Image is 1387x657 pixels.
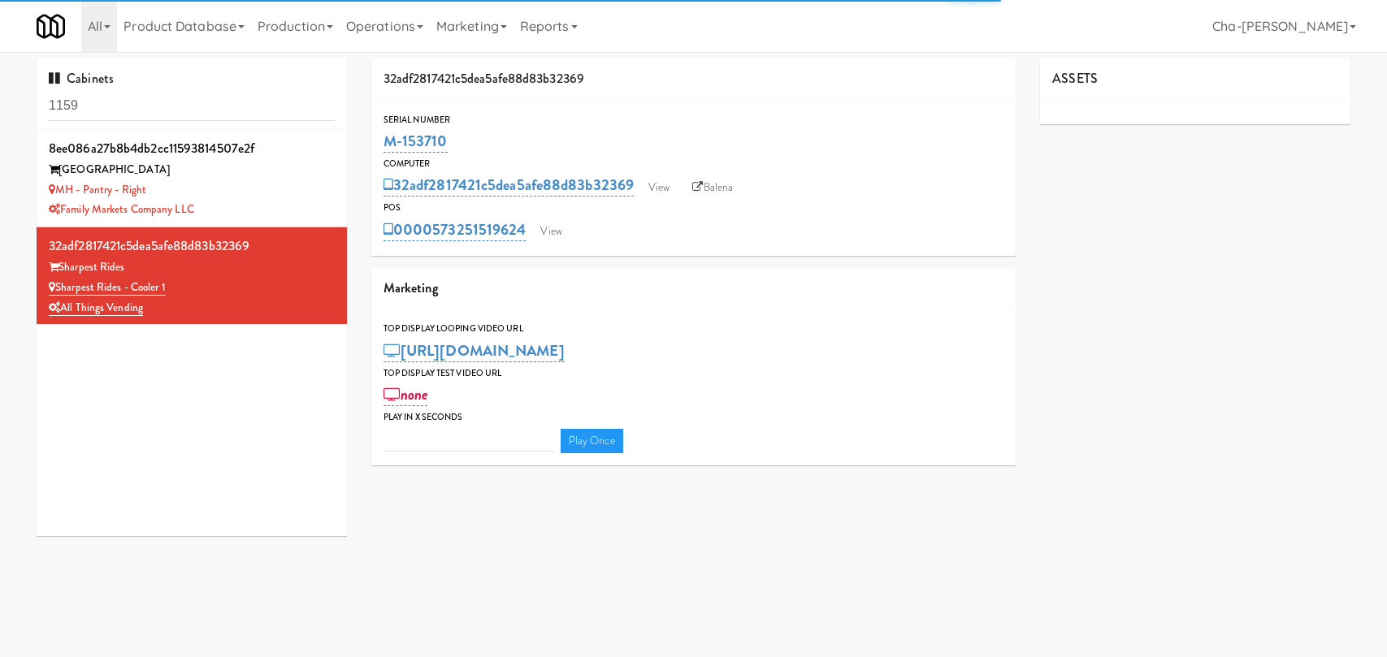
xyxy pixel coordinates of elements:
[49,201,194,217] a: Family Markets Company LLC
[640,175,678,200] a: View
[384,279,438,297] span: Marketing
[49,234,335,258] div: 32adf2817421c5dea5afe88d83b32369
[37,227,347,324] li: 32adf2817421c5dea5afe88d83b32369Sharpest Rides Sharpest Rides - Cooler 1All Things Vending
[384,218,527,241] a: 0000573251519624
[1052,69,1098,88] span: ASSETS
[384,383,428,406] a: none
[384,112,1004,128] div: Serial Number
[49,182,146,197] a: MH - Pantry - Right
[37,130,347,227] li: 8ee086a27b8b4db2cc11593814507e2f[GEOGRAPHIC_DATA] MH - Pantry - RightFamily Markets Company LLC
[49,160,335,180] div: [GEOGRAPHIC_DATA]
[49,257,335,278] div: Sharpest Rides
[384,409,1004,426] div: Play in X seconds
[384,174,634,197] a: 32adf2817421c5dea5afe88d83b32369
[384,156,1004,172] div: Computer
[49,300,143,316] a: All Things Vending
[384,200,1004,216] div: POS
[371,58,1016,100] div: 32adf2817421c5dea5afe88d83b32369
[384,321,1004,337] div: Top Display Looping Video Url
[49,91,335,121] input: Search cabinets
[384,130,448,153] a: M-153710
[49,69,114,88] span: Cabinets
[49,136,335,161] div: 8ee086a27b8b4db2cc11593814507e2f
[49,279,166,296] a: Sharpest Rides - Cooler 1
[684,175,741,200] a: Balena
[561,429,623,453] a: Play Once
[384,365,1004,382] div: Top Display Test Video Url
[532,219,570,244] a: View
[37,12,65,41] img: Micromart
[384,339,565,362] a: [URL][DOMAIN_NAME]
